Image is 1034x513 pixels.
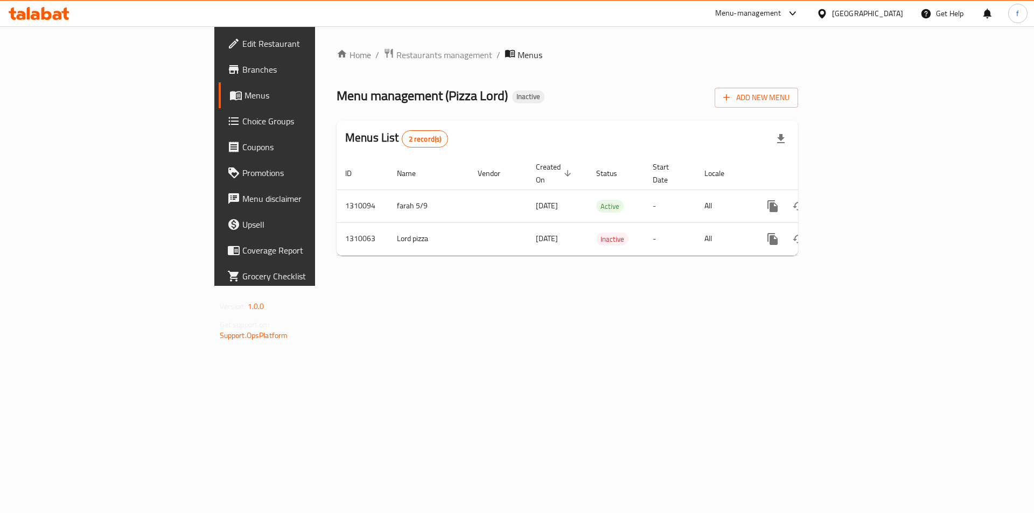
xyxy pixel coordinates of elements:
span: Branches [242,63,379,76]
span: f [1016,8,1019,19]
span: Created On [536,160,575,186]
span: Edit Restaurant [242,37,379,50]
span: Start Date [653,160,683,186]
td: - [644,222,696,255]
span: Active [596,200,624,213]
td: All [696,189,751,222]
th: Actions [751,157,872,190]
span: Inactive [512,92,544,101]
span: [DATE] [536,199,558,213]
span: Name [397,167,430,180]
a: Support.OpsPlatform [220,328,288,342]
div: Menu-management [715,7,781,20]
span: Get support on: [220,318,269,332]
span: Vendor [478,167,514,180]
span: Inactive [596,233,628,245]
span: Menu disclaimer [242,192,379,205]
span: Status [596,167,631,180]
a: Coverage Report [219,237,387,263]
td: farah 5/9 [388,189,469,222]
div: Total records count [402,130,449,147]
a: Edit Restaurant [219,31,387,57]
div: Inactive [512,90,544,103]
td: All [696,222,751,255]
span: Promotions [242,166,379,179]
td: - [644,189,696,222]
nav: breadcrumb [337,48,798,62]
button: Add New Menu [715,88,798,108]
a: Choice Groups [219,108,387,134]
div: [GEOGRAPHIC_DATA] [832,8,903,19]
span: Upsell [242,218,379,231]
button: Change Status [786,226,812,252]
span: Grocery Checklist [242,270,379,283]
button: more [760,193,786,219]
span: 2 record(s) [402,134,448,144]
span: Add New Menu [723,91,790,104]
span: Locale [704,167,738,180]
span: [DATE] [536,231,558,245]
div: Export file [768,126,794,152]
a: Menus [219,82,387,108]
span: Menu management ( Pizza Lord ) [337,83,508,108]
span: Restaurants management [396,48,492,61]
a: Coupons [219,134,387,160]
table: enhanced table [337,157,872,256]
td: Lord pizza [388,222,469,255]
span: Version: [220,299,246,313]
a: Restaurants management [383,48,492,62]
li: / [497,48,500,61]
a: Upsell [219,212,387,237]
a: Grocery Checklist [219,263,387,289]
span: Choice Groups [242,115,379,128]
span: Coupons [242,140,379,153]
span: 1.0.0 [248,299,264,313]
span: ID [345,167,366,180]
a: Promotions [219,160,387,186]
span: Menus [244,89,379,102]
span: Coverage Report [242,244,379,257]
h2: Menus List [345,130,448,147]
a: Menu disclaimer [219,186,387,212]
button: more [760,226,786,252]
span: Menus [518,48,542,61]
a: Branches [219,57,387,82]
